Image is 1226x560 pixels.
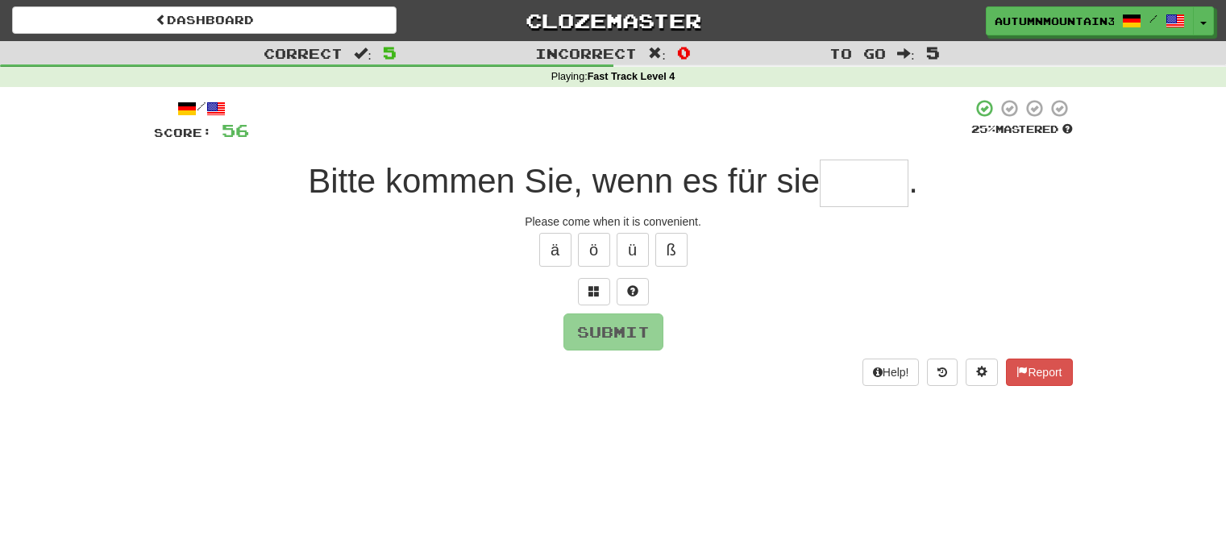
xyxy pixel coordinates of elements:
[154,126,212,139] span: Score:
[986,6,1194,35] a: AutumnMountain3695 /
[995,14,1114,28] span: AutumnMountain3695
[829,45,886,61] span: To go
[617,278,649,305] button: Single letter hint - you only get 1 per sentence and score half the points! alt+h
[563,313,663,351] button: Submit
[421,6,805,35] a: Clozemaster
[926,43,940,62] span: 5
[383,43,397,62] span: 5
[154,214,1073,230] div: Please come when it is convenient.
[578,233,610,267] button: ö
[971,122,995,135] span: 25 %
[588,71,675,82] strong: Fast Track Level 4
[12,6,397,34] a: Dashboard
[927,359,958,386] button: Round history (alt+y)
[535,45,637,61] span: Incorrect
[862,359,920,386] button: Help!
[908,162,918,200] span: .
[578,278,610,305] button: Switch sentence to multiple choice alt+p
[897,47,915,60] span: :
[648,47,666,60] span: :
[539,233,571,267] button: ä
[308,162,820,200] span: Bitte kommen Sie, wenn es für sie
[971,122,1073,137] div: Mastered
[655,233,688,267] button: ß
[222,120,249,140] span: 56
[617,233,649,267] button: ü
[264,45,343,61] span: Correct
[354,47,372,60] span: :
[677,43,691,62] span: 0
[1149,13,1157,24] span: /
[1006,359,1072,386] button: Report
[154,98,249,118] div: /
